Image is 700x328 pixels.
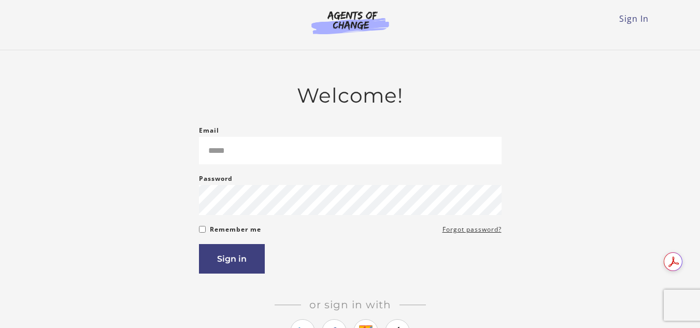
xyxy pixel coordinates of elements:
h2: Welcome! [199,83,502,108]
a: Forgot password? [442,223,502,236]
label: Password [199,173,233,185]
label: Email [199,124,219,137]
label: Remember me [210,223,261,236]
span: Or sign in with [301,298,399,311]
a: Sign In [619,13,649,24]
img: Agents of Change Logo [301,10,400,34]
button: Sign in [199,244,265,274]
